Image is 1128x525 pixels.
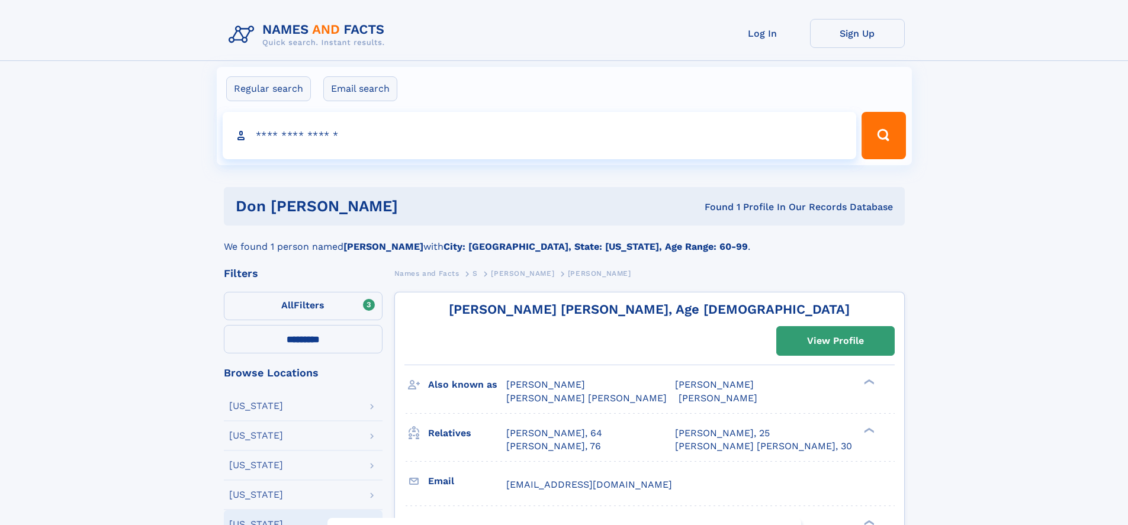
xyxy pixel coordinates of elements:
[506,392,667,404] span: [PERSON_NAME] [PERSON_NAME]
[506,427,602,440] a: [PERSON_NAME], 64
[861,426,875,434] div: ❯
[506,479,672,490] span: [EMAIL_ADDRESS][DOMAIN_NAME]
[777,327,894,355] a: View Profile
[224,226,905,254] div: We found 1 person named with .
[226,76,311,101] label: Regular search
[449,302,850,317] a: [PERSON_NAME] [PERSON_NAME], Age [DEMOGRAPHIC_DATA]
[675,379,754,390] span: [PERSON_NAME]
[491,266,554,281] a: [PERSON_NAME]
[428,375,506,395] h3: Also known as
[428,471,506,491] h3: Email
[506,379,585,390] span: [PERSON_NAME]
[229,490,283,500] div: [US_STATE]
[224,268,383,279] div: Filters
[394,266,459,281] a: Names and Facts
[473,266,478,281] a: S
[444,241,748,252] b: City: [GEOGRAPHIC_DATA], State: [US_STATE], Age Range: 60-99
[810,19,905,48] a: Sign Up
[281,299,294,311] span: All
[715,19,810,48] a: Log In
[862,112,905,159] button: Search Button
[229,401,283,411] div: [US_STATE]
[224,292,383,320] label: Filters
[223,112,857,159] input: search input
[229,460,283,470] div: [US_STATE]
[224,19,394,51] img: Logo Names and Facts
[473,269,478,278] span: S
[224,368,383,378] div: Browse Locations
[229,431,283,440] div: [US_STATE]
[551,201,893,214] div: Found 1 Profile In Our Records Database
[506,440,601,453] a: [PERSON_NAME], 76
[491,269,554,278] span: [PERSON_NAME]
[679,392,757,404] span: [PERSON_NAME]
[675,440,852,453] a: [PERSON_NAME] [PERSON_NAME], 30
[861,378,875,386] div: ❯
[675,427,770,440] a: [PERSON_NAME], 25
[343,241,423,252] b: [PERSON_NAME]
[323,76,397,101] label: Email search
[807,327,864,355] div: View Profile
[236,199,551,214] h1: don [PERSON_NAME]
[568,269,631,278] span: [PERSON_NAME]
[428,423,506,443] h3: Relatives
